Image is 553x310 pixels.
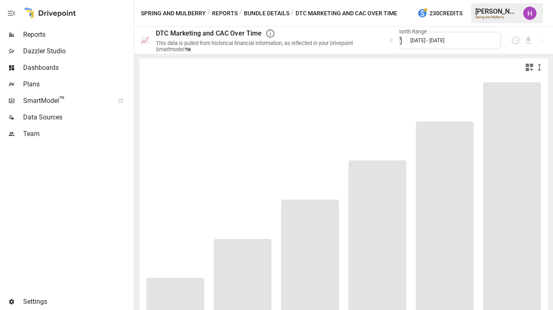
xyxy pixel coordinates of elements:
[23,96,109,106] span: SmartModel
[23,79,132,89] span: Plans
[23,112,132,122] span: Data Sources
[475,15,518,19] div: Spring and Mulberry
[141,8,206,19] button: Spring and Mulberry
[429,8,462,19] span: 230 Credits
[23,63,132,73] span: Dashboards
[523,7,536,20] img: Harry Antonio
[394,28,429,36] label: Month Range
[244,8,289,19] button: Bundle Details
[23,30,132,40] span: Reports
[414,6,466,21] button: 230Credits
[207,8,210,19] div: /
[524,36,533,45] button: Download report
[475,7,518,15] div: [PERSON_NAME]
[239,8,242,19] div: /
[23,297,132,307] span: Settings
[141,36,149,44] div: 📈
[156,29,262,37] div: DTC Marketing and CAC Over Time
[212,8,238,19] button: Reports
[410,37,444,43] span: [DATE] - [DATE]
[23,129,132,139] span: Team
[23,46,132,56] span: Dazzler Studio
[291,8,294,19] div: /
[156,40,377,52] div: This data is pulled from historical financial information, as reflected in your Drivepoint Smartm...
[59,95,65,105] span: ™
[518,2,541,25] button: Harry Antonio
[511,36,520,45] button: Schedule report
